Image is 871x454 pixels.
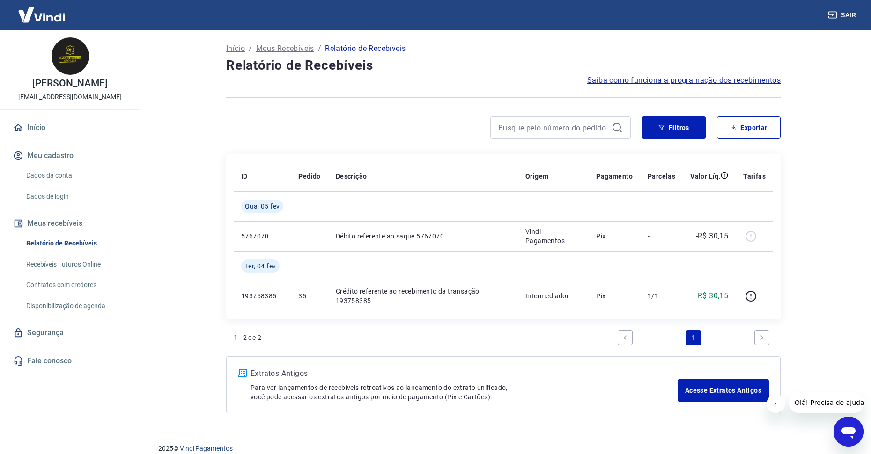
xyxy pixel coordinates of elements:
p: Pagamento [596,172,633,181]
a: Disponibilização de agenda [22,296,129,316]
button: Filtros [642,116,706,139]
a: Saiba como funciona a programação dos recebimentos [587,75,781,86]
p: R$ 30,15 [698,290,728,302]
p: 193758385 [241,291,283,301]
a: Acesse Extratos Antigos [678,379,769,402]
p: Parcelas [648,172,675,181]
a: Relatório de Recebíveis [22,234,129,253]
img: Vindi [11,0,72,29]
p: Pix [596,291,633,301]
a: Segurança [11,323,129,343]
button: Meus recebíveis [11,213,129,234]
p: Pedido [298,172,320,181]
p: Vindi Pagamentos [525,227,581,245]
p: ID [241,172,248,181]
a: Fale conosco [11,351,129,371]
span: Ter, 04 fev [245,261,276,271]
a: Dados de login [22,187,129,206]
p: Descrição [336,172,367,181]
a: Início [226,43,245,54]
p: 2025 © [158,444,849,454]
a: Início [11,117,129,138]
p: Origem [525,172,548,181]
h4: Relatório de Recebíveis [226,56,781,75]
p: 35 [298,291,320,301]
iframe: Botão para abrir a janela de mensagens [834,417,864,447]
button: Exportar [717,116,781,139]
p: Relatório de Recebíveis [325,43,406,54]
span: Qua, 05 fev [245,202,280,211]
img: 08a53025-34e7-4c2a-b49c-e62a41d0fbfe.jpeg [52,37,89,75]
a: Page 1 is your current page [686,330,701,345]
a: Previous page [618,330,633,345]
p: Extratos Antigos [251,368,678,379]
a: Recebíveis Futuros Online [22,255,129,274]
p: Pix [596,231,633,241]
a: Meus Recebíveis [256,43,314,54]
input: Busque pelo número do pedido [498,121,608,135]
p: -R$ 30,15 [696,231,729,242]
p: 1/1 [648,291,675,301]
p: Crédito referente ao recebimento da transação 193758385 [336,287,510,305]
p: 5767070 [241,231,283,241]
p: Débito referente ao saque 5767070 [336,231,510,241]
a: Vindi Pagamentos [180,445,233,452]
button: Sair [826,7,860,24]
button: Meu cadastro [11,145,129,166]
p: Valor Líq. [690,172,721,181]
a: Next page [754,330,769,345]
p: Para ver lançamentos de recebíveis retroativos ao lançamento do extrato unificado, você pode aces... [251,383,678,402]
p: [PERSON_NAME] [32,79,107,88]
p: [EMAIL_ADDRESS][DOMAIN_NAME] [18,92,122,102]
p: 1 - 2 de 2 [234,333,261,342]
p: Intermediador [525,291,581,301]
iframe: Mensagem da empresa [789,392,864,413]
p: / [318,43,321,54]
a: Dados da conta [22,166,129,185]
p: / [249,43,252,54]
iframe: Fechar mensagem [767,394,785,413]
a: Contratos com credores [22,275,129,295]
img: ícone [238,369,247,377]
span: Olá! Precisa de ajuda? [6,7,79,14]
ul: Pagination [614,326,773,349]
p: Tarifas [743,172,766,181]
p: - [648,231,675,241]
